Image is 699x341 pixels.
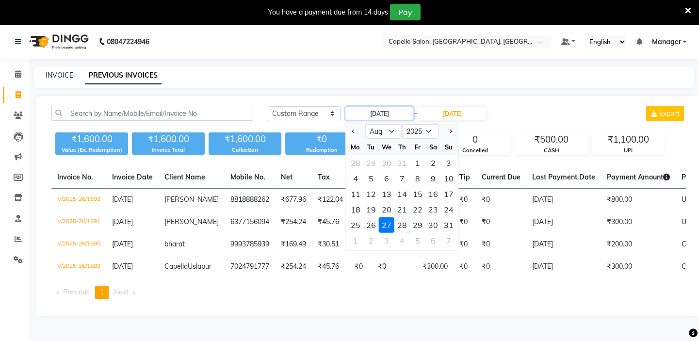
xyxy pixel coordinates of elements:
div: 28 [348,155,363,171]
div: 1 [410,155,425,171]
div: 6 [379,171,394,186]
td: ₹300.00 [417,256,454,278]
span: Mobile No. [230,173,265,181]
div: 22 [410,202,425,217]
div: Monday, July 28, 2025 [348,155,363,171]
div: 28 [394,217,410,233]
div: UPI [592,146,664,155]
td: ₹300.00 [601,256,676,278]
div: 1 [348,233,363,248]
b: 08047224946 [107,28,149,55]
div: 3 [379,233,394,248]
div: Thursday, August 28, 2025 [394,217,410,233]
div: 16 [425,186,441,202]
div: 4 [394,233,410,248]
td: ₹0 [454,189,476,211]
input: Start Date [345,107,413,120]
div: 2 [363,233,379,248]
a: INVOICE [46,71,73,80]
span: 1 [100,288,104,296]
div: Friday, August 8, 2025 [410,171,425,186]
div: 4 [348,171,363,186]
td: 6377156094 [225,211,275,233]
span: Last Payment Date [532,173,595,181]
div: 5 [410,233,425,248]
div: Sunday, August 3, 2025 [441,155,456,171]
span: [DATE] [112,195,133,204]
div: Wednesday, July 30, 2025 [379,155,394,171]
div: 5 [363,171,379,186]
td: ₹0 [454,211,476,233]
span: Tax [318,173,330,181]
td: V/2025-26/1692 [51,189,106,211]
div: Friday, August 29, 2025 [410,217,425,233]
td: ₹122.04 [312,189,349,211]
div: ₹1,600.00 [132,132,205,146]
div: Thursday, September 4, 2025 [394,233,410,248]
div: 7 [441,233,456,248]
td: V/2025-26/1689 [51,256,106,278]
span: Invoice No. [57,173,93,181]
div: Tu [363,139,379,155]
div: Monday, August 25, 2025 [348,217,363,233]
div: 18 [348,202,363,217]
div: Sunday, August 24, 2025 [441,202,456,217]
div: Monday, September 1, 2025 [348,233,363,248]
div: Collection [209,146,281,154]
div: 10 [441,171,456,186]
div: Saturday, August 23, 2025 [425,202,441,217]
div: 23 [425,202,441,217]
span: [DATE] [112,262,133,271]
div: 30 [425,217,441,233]
div: Wednesday, August 6, 2025 [379,171,394,186]
input: Search by Name/Mobile/Email/Invoice No [51,106,253,121]
div: Th [394,139,410,155]
div: 25 [348,217,363,233]
div: Su [441,139,456,155]
button: Next month [446,124,454,139]
td: ₹254.24 [275,211,312,233]
div: 8 [410,171,425,186]
span: Payment Amount [607,173,670,181]
div: 24 [441,202,456,217]
span: Manager [651,37,681,47]
select: Select year [402,124,439,139]
div: 29 [410,217,425,233]
div: 0 [439,133,511,146]
div: ₹1,100.00 [592,133,664,146]
div: ₹1,600.00 [209,132,281,146]
div: Thursday, July 31, 2025 [394,155,410,171]
div: Tuesday, July 29, 2025 [363,155,379,171]
span: Invoice Date [112,173,153,181]
td: ₹200.00 [601,233,676,256]
div: 14 [394,186,410,202]
div: Thursday, August 7, 2025 [394,171,410,186]
div: Saturday, August 9, 2025 [425,171,441,186]
div: 31 [394,155,410,171]
select: Select month [365,124,402,139]
td: ₹45.76 [312,256,349,278]
div: Fr [410,139,425,155]
td: ₹30.51 [312,233,349,256]
div: Thursday, August 21, 2025 [394,202,410,217]
div: 2 [425,155,441,171]
div: 17 [441,186,456,202]
div: Cancelled [439,146,511,155]
td: ₹800.00 [601,189,676,211]
td: [DATE] [526,189,601,211]
div: Monday, August 4, 2025 [348,171,363,186]
div: Tuesday, August 19, 2025 [363,202,379,217]
span: Client Name [164,173,205,181]
td: [DATE] [526,256,601,278]
div: Monday, August 11, 2025 [348,186,363,202]
div: Friday, August 15, 2025 [410,186,425,202]
div: 9 [425,171,441,186]
div: Sa [425,139,441,155]
div: 11 [348,186,363,202]
button: Export [646,106,684,121]
div: Redemption [285,146,358,154]
td: ₹0 [349,256,372,278]
td: ₹0 [476,256,526,278]
input: End Date [418,107,486,120]
div: 19 [363,202,379,217]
